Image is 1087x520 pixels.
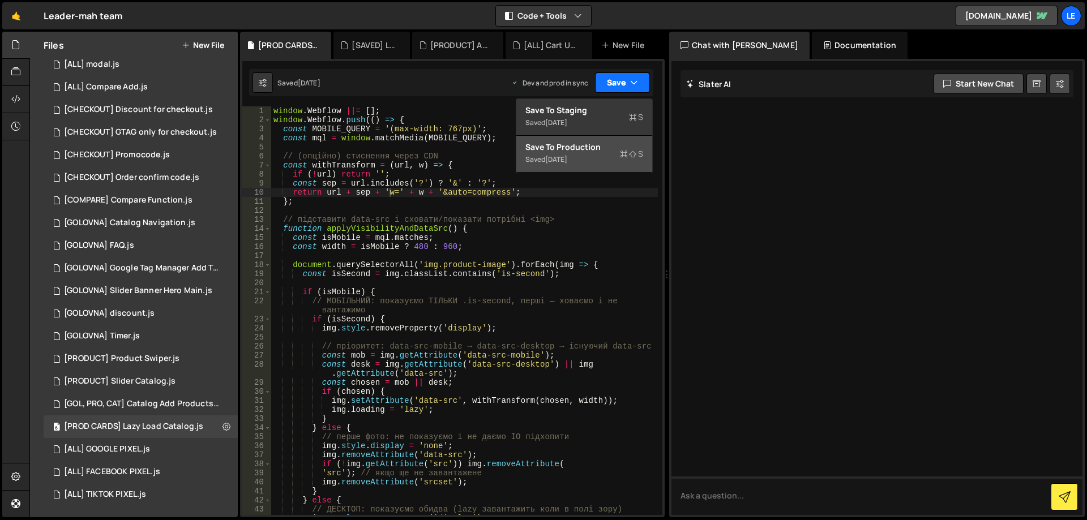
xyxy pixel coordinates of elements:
[64,127,217,137] div: [CHECKOUT] GTAG only for checkout.js
[242,496,271,505] div: 42
[182,41,224,50] button: New File
[242,143,271,152] div: 5
[242,487,271,496] div: 41
[64,286,212,296] div: [GOLOVNA] Slider Banner Hero Main.js
[545,118,567,127] div: [DATE]
[242,161,271,170] div: 7
[64,444,150,454] div: [ALL] GOOGLE PIXEL.js
[242,351,271,360] div: 27
[812,32,908,59] div: Documentation
[686,79,731,89] h2: Slater AI
[496,6,591,26] button: Code + Tools
[242,106,271,115] div: 1
[242,179,271,188] div: 9
[516,99,652,136] button: Save to StagingS Saved[DATE]
[242,342,271,351] div: 26
[64,376,176,386] div: [PRODUCT] Slider Catalog.js
[242,260,271,269] div: 18
[64,195,192,205] div: [COMPARE] Compare Function.js
[525,116,643,130] div: Saved
[64,218,195,228] div: [GOLOVNA] Catalog Navigation.js
[44,461,238,483] div: 16298/45047.js
[525,105,643,116] div: Save to Staging
[277,78,320,88] div: Saved
[2,2,30,29] a: 🤙
[525,141,643,153] div: Save to Production
[242,315,271,324] div: 23
[1061,6,1081,26] div: Le
[44,280,238,302] div: 16298/44401.js
[44,144,238,166] div: 16298/45144.js
[242,242,271,251] div: 16
[242,215,271,224] div: 13
[242,324,271,333] div: 24
[242,188,271,197] div: 10
[44,53,238,76] div: 16298/44976.js
[669,32,810,59] div: Chat with [PERSON_NAME]
[242,405,271,414] div: 32
[242,134,271,143] div: 4
[242,197,271,206] div: 11
[64,467,160,477] div: [ALL] FACEBOOK PIXEL.js
[53,423,60,432] span: 6
[44,212,238,234] div: 16298/44855.js
[956,6,1058,26] a: [DOMAIN_NAME]
[44,234,238,257] div: 16298/44463.js
[242,296,271,315] div: 22
[242,432,271,441] div: 35
[242,360,271,378] div: 28
[242,233,271,242] div: 15
[64,59,119,70] div: [ALL] modal.js
[44,347,238,370] div: 16298/44405.js
[242,459,271,469] div: 38
[64,331,140,341] div: [GOLOVNA] Timer.js
[620,148,643,160] span: S
[44,121,238,144] div: 16298/45143.js
[430,40,490,51] div: [PRODUCT] Async favorite func.js
[242,278,271,287] div: 20
[242,478,271,487] div: 40
[242,505,271,514] div: 43
[44,76,238,98] div: 16298/45098.js
[242,414,271,423] div: 33
[242,170,271,179] div: 8
[516,136,652,173] button: Save to ProductionS Saved[DATE]
[298,78,320,88] div: [DATE]
[352,40,396,51] div: [SAVED] Logic.js
[64,422,203,432] div: [PROD CARDS] Lazy Load Catalog.js
[44,415,238,438] div: [PROD CARDS] Lazy Load Catalog.js
[525,153,643,166] div: Saved
[242,152,271,161] div: 6
[44,370,238,393] div: 16298/44828.js
[64,263,220,273] div: [GOLOVNA] Google Tag Manager Add To Cart.js
[44,325,238,347] div: 16298/44400.js
[242,469,271,478] div: 39
[242,396,271,405] div: 31
[64,354,179,364] div: [PRODUCT] Product Swiper.js
[64,240,134,251] div: [GOLOVNA] FAQ.js
[242,124,271,134] div: 3
[44,483,238,506] div: 16298/45049.js
[44,189,238,212] div: 16298/45065.js
[524,40,579,51] div: [ALL] Cart Update.js
[64,308,155,319] div: [GOLOVNA] discount.js
[601,40,649,51] div: New File
[595,72,650,93] button: Save
[242,115,271,124] div: 2
[44,257,242,280] div: 16298/44469.js
[629,111,643,123] span: S
[44,393,242,415] div: 16298/44845.js
[934,74,1024,94] button: Start new chat
[64,489,146,500] div: [ALL] TIKTOK PIXEL.js
[242,269,271,278] div: 19
[64,173,199,183] div: [CHECKOUT] Order confirm code.js
[44,438,238,461] div: 16298/45048.js
[44,166,238,189] div: 16298/44879.js
[44,302,238,325] div: 16298/44466.js
[511,78,588,88] div: Dev and prod in sync
[64,399,220,409] div: [GOL, PRO, CAT] Catalog Add Products.js
[242,224,271,233] div: 14
[242,441,271,450] div: 36
[242,423,271,432] div: 34
[242,450,271,459] div: 37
